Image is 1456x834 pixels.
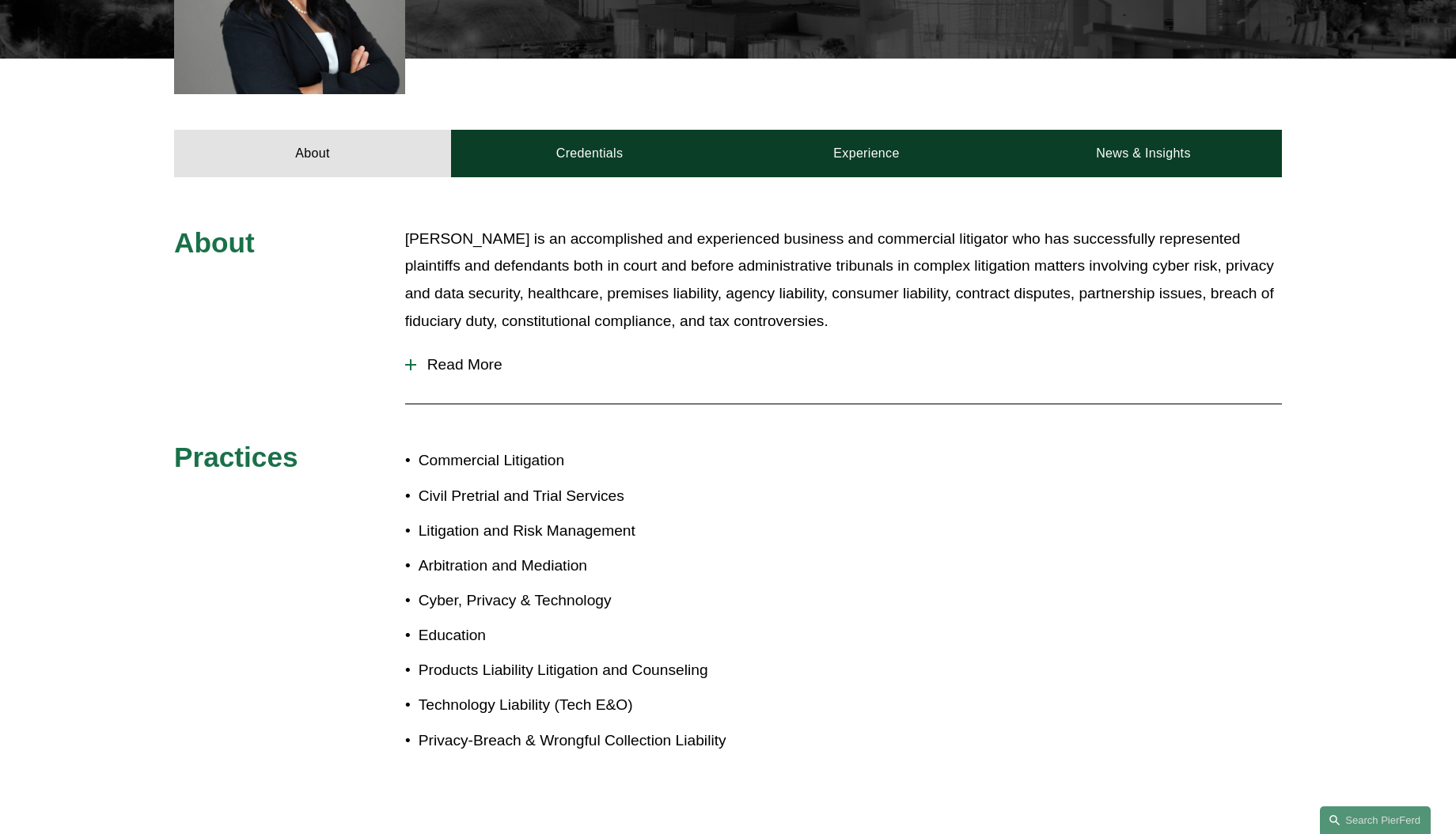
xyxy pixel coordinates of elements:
[419,727,728,755] p: Privacy-Breach & Wrongful Collection Liability
[419,483,728,510] p: Civil Pretrial and Trial Services
[451,130,728,177] a: Credentials
[419,657,728,684] p: Products Liability Litigation and Counseling
[1005,130,1282,177] a: News & Insights
[419,692,728,719] p: Technology Liability (Tech E&O)
[419,587,728,615] p: Cyber, Privacy & Technology
[419,552,728,580] p: Arbitration and Mediation
[174,130,451,177] a: About
[419,517,728,545] p: Litigation and Risk Management
[405,344,1282,385] button: Read More
[416,356,1282,373] span: Read More
[419,622,728,650] p: Education
[174,442,298,472] span: Practices
[419,447,728,475] p: Commercial Litigation
[405,226,1282,335] p: [PERSON_NAME] is an accomplished and experienced business and commercial litigator who has succes...
[174,227,255,258] span: About
[728,130,1005,177] a: Experience
[1320,806,1431,834] a: Search this site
